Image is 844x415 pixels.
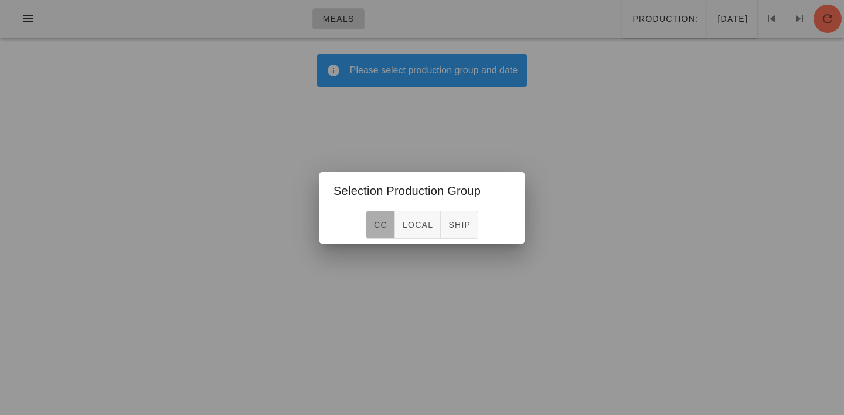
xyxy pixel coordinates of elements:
[448,220,471,230] span: ship
[395,211,441,239] button: local
[402,220,433,230] span: local
[441,211,478,239] button: ship
[373,220,387,230] span: CC
[319,172,525,206] div: Selection Production Group
[366,211,395,239] button: CC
